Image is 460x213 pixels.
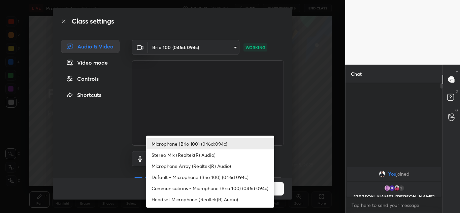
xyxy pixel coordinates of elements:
[146,149,274,161] li: Stereo Mix (Realtek(R) Audio)
[146,183,274,194] li: Communications - Microphone (Brio 100) (046d:094c)
[146,194,274,205] li: Headset Microphone (Realtek(R) Audio)
[146,138,274,149] li: Microphone (Brio 100) (046d:094c)
[146,172,274,183] li: Default - Microphone (Brio 100) (046d:094c)
[146,161,274,172] li: Microphone Array (Realtek(R) Audio)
